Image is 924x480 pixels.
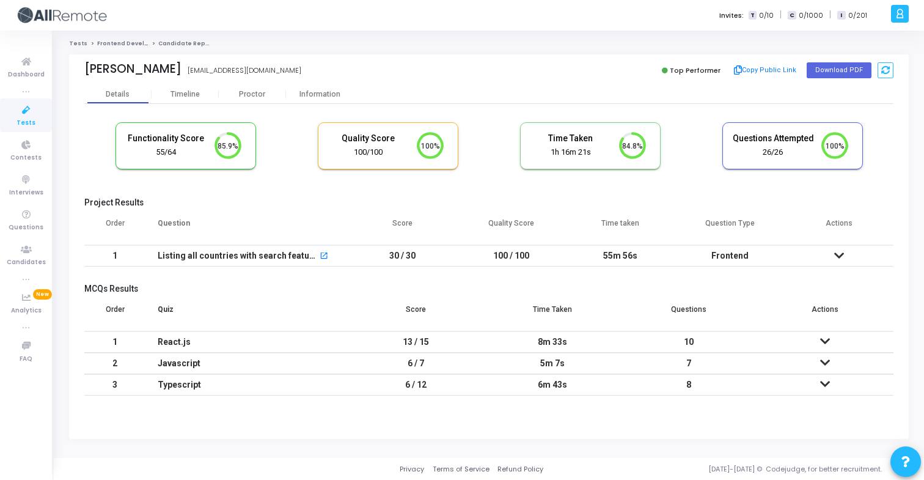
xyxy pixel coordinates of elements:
span: New [33,289,52,300]
span: Analytics [11,306,42,316]
span: Candidate Report [158,40,215,47]
th: Order [84,211,145,245]
span: Dashboard [8,70,45,80]
div: [DATE]-[DATE] © Codejudge, for better recruitment. [543,464,909,474]
div: 8m 33s [496,332,608,352]
div: Listing all countries with search feature [158,246,318,266]
label: Invites: [719,10,744,21]
th: Order [84,297,145,331]
a: Terms of Service [433,464,490,474]
span: Questions [9,223,43,233]
a: Refund Policy [497,464,543,474]
td: 10 [621,331,757,353]
div: Proctor [219,90,286,99]
th: Actions [784,211,893,245]
span: Top Performer [670,65,721,75]
td: 1 [84,245,145,267]
td: 55m 56s [566,245,675,267]
th: Quality Score [457,211,566,245]
td: 2 [84,353,145,374]
div: Typescript [158,375,335,395]
div: Information [286,90,353,99]
td: Frontend [675,245,785,267]
h5: Quality Score [328,133,409,144]
td: 6 / 12 [348,374,484,396]
span: 0/10 [759,10,774,21]
td: 3 [84,374,145,396]
h5: Questions Attempted [732,133,814,144]
nav: breadcrumb [69,40,909,48]
img: logo [15,3,107,28]
div: 1h 16m 21s [530,147,612,158]
div: 5m 7s [496,353,608,374]
div: React.js [158,332,335,352]
div: Javascript [158,353,335,374]
span: 0/1000 [799,10,823,21]
h5: Functionality Score [125,133,207,144]
h5: MCQs Results [84,284,893,294]
span: | [829,9,831,21]
span: Contests [10,153,42,163]
mat-icon: open_in_new [320,253,328,261]
span: Candidates [7,257,46,268]
a: Tests [69,40,87,47]
div: Details [106,90,130,99]
th: Score [348,297,484,331]
a: Privacy [400,464,424,474]
span: | [780,9,782,21]
th: Score [348,211,457,245]
td: 8 [621,374,757,396]
span: FAQ [20,354,32,364]
td: 1 [84,331,145,353]
span: C [788,11,796,20]
th: Quiz [145,297,348,331]
button: Copy Public Link [730,61,801,79]
span: T [749,11,757,20]
div: 6m 43s [496,375,608,395]
span: Interviews [9,188,43,198]
div: Timeline [170,90,200,99]
div: 55/64 [125,147,207,158]
span: 0/201 [848,10,867,21]
span: I [837,11,845,20]
th: Time Taken [484,297,620,331]
div: 100/100 [328,147,409,158]
th: Question [145,211,348,245]
div: 26/26 [732,147,814,158]
th: Question Type [675,211,785,245]
button: Download PDF [807,62,871,78]
h5: Project Results [84,198,893,208]
td: 100 / 100 [457,245,566,267]
th: Questions [621,297,757,331]
a: Frontend Developer (L4) [97,40,172,47]
td: 13 / 15 [348,331,484,353]
div: [PERSON_NAME] [84,62,182,76]
th: Time taken [566,211,675,245]
span: Tests [16,118,35,128]
th: Actions [757,297,893,331]
td: 6 / 7 [348,353,484,374]
td: 7 [621,353,757,374]
div: [EMAIL_ADDRESS][DOMAIN_NAME] [188,65,301,76]
td: 30 / 30 [348,245,457,267]
h5: Time Taken [530,133,612,144]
